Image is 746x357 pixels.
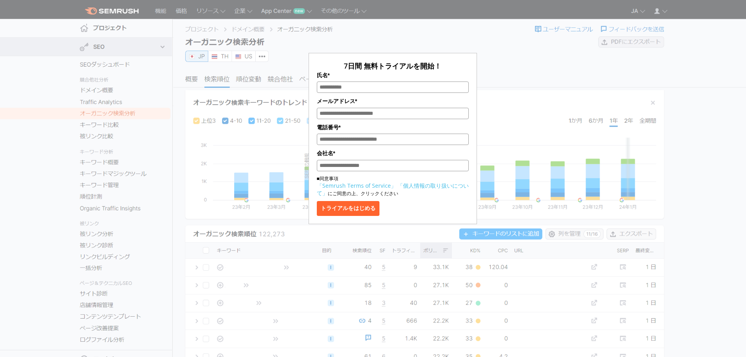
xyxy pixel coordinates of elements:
[317,97,469,105] label: メールアドレス*
[317,123,469,132] label: 電話番号*
[317,182,469,197] a: 「個人情報の取り扱いについて」
[317,175,469,197] p: ■同意事項 にご同意の上、クリックください
[317,201,379,216] button: トライアルをはじめる
[317,182,396,189] a: 「Semrush Terms of Service」
[344,61,441,71] span: 7日間 無料トライアルを開始！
